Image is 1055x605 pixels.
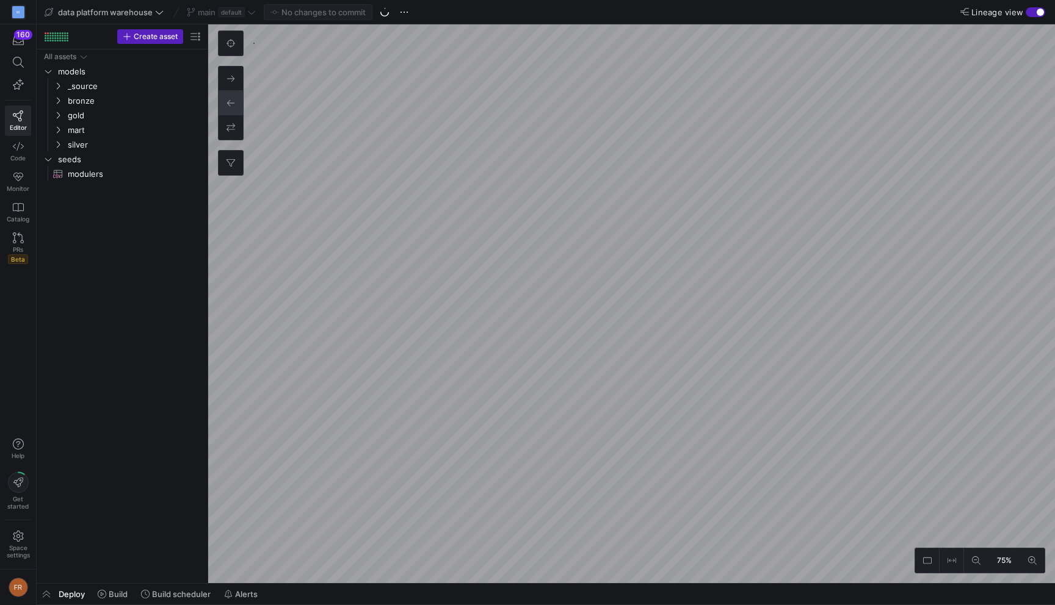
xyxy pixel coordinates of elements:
a: modulers​​​​​​ [42,166,203,181]
div: Press SPACE to select this row. [42,137,203,152]
span: Catalog [7,215,29,223]
button: 75% [988,548,1020,573]
span: Lineage view [971,7,1023,17]
span: 75% [995,554,1014,567]
a: Editor [5,106,31,136]
button: Help [5,433,31,465]
span: seeds [58,152,201,166]
div: FR [9,578,28,597]
a: Code [5,136,31,166]
span: Space settings [7,544,30,559]
span: gold [68,109,201,123]
span: Deploy [59,589,85,599]
div: Press SPACE to select this row. [42,123,203,137]
div: Press SPACE to select this row. [42,152,203,166]
span: Create asset [134,32,178,41]
button: FR [5,575,31,600]
a: Catalog [5,197,31,227]
span: Build [109,589,128,599]
span: PRs [13,246,23,253]
div: All assets [44,52,76,61]
span: Alerts [235,589,258,599]
span: Code [10,154,26,162]
span: models [58,65,201,79]
div: Press SPACE to select this row. [42,108,203,123]
div: Press SPACE to select this row. [42,166,203,181]
a: Monitor [5,166,31,197]
span: data platform warehouse [58,7,153,17]
button: data platform warehouse [42,4,167,20]
span: modulers​​​​​​ [68,167,189,181]
button: Alerts [219,584,263,604]
span: silver [68,138,201,152]
a: Spacesettings [5,525,31,564]
div: Press SPACE to select this row. [42,93,203,108]
div: Press SPACE to select this row. [42,49,203,64]
a: M [5,2,31,23]
div: Press SPACE to select this row. [42,79,203,93]
button: Create asset [117,29,183,44]
button: Build [92,584,133,604]
button: Getstarted [5,467,31,515]
span: Get started [7,495,29,510]
div: Press SPACE to select this row. [42,64,203,79]
button: Build scheduler [136,584,216,604]
a: PRsBeta [5,227,31,269]
span: Monitor [7,185,29,192]
span: mart [68,123,201,137]
span: Beta [8,254,28,264]
button: 160 [5,29,31,51]
span: Help [10,452,26,459]
div: 160 [14,30,32,40]
span: Build scheduler [152,589,211,599]
div: M [12,6,24,18]
span: Editor [10,124,27,131]
span: _source [68,79,201,93]
span: bronze [68,94,201,108]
